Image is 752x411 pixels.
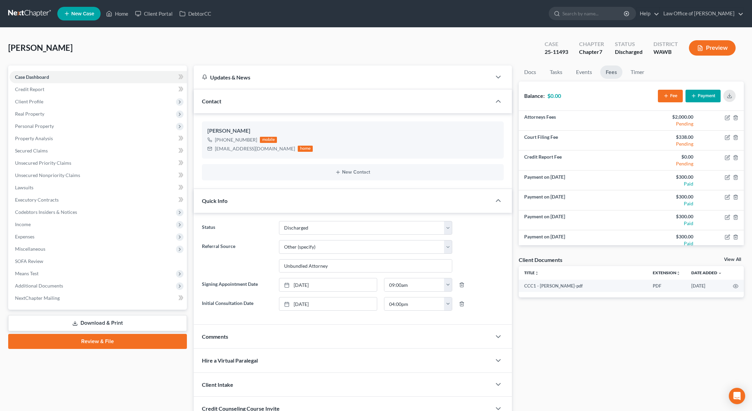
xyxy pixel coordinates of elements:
[10,71,187,83] a: Case Dashboard
[637,220,693,227] div: Paid
[519,256,562,263] div: Client Documents
[524,270,539,275] a: Titleunfold_more
[724,257,741,262] a: View All
[384,278,444,291] input: -- : --
[15,246,45,252] span: Miscellaneous
[260,137,277,143] div: mobile
[637,193,693,200] div: $300.00
[15,135,53,141] span: Property Analysis
[15,148,48,153] span: Secured Claims
[103,8,132,20] a: Home
[15,209,77,215] span: Codebtors Insiders & Notices
[519,131,631,150] td: Court Filing Fee
[637,153,693,160] div: $0.00
[132,8,176,20] a: Client Portal
[202,357,258,364] span: Hire a Virtual Paralegal
[685,90,721,102] button: Payment
[15,123,54,129] span: Personal Property
[198,278,276,292] label: Signing Appointment Date
[279,260,452,273] input: Other Referral Source
[519,150,631,170] td: Credit Report Fee
[637,240,693,247] div: Paid
[15,185,33,190] span: Lawsuits
[202,197,227,204] span: Quick Info
[625,65,650,79] a: Timer
[519,190,631,210] td: Payment on [DATE]
[176,8,215,20] a: DebtorCC
[15,111,44,117] span: Real Property
[215,145,295,152] div: [EMAIL_ADDRESS][DOMAIN_NAME]
[10,157,187,169] a: Unsecured Priority Claims
[545,48,568,56] div: 25-11493
[562,7,625,20] input: Search by name...
[10,255,187,267] a: SOFA Review
[647,280,686,292] td: PDF
[545,40,568,48] div: Case
[202,333,228,340] span: Comments
[10,83,187,96] a: Credit Report
[535,271,539,275] i: unfold_more
[524,92,545,99] strong: Balance:
[10,181,187,194] a: Lawsuits
[658,90,683,102] button: Fee
[279,278,377,291] a: [DATE]
[15,270,39,276] span: Means Test
[653,40,678,48] div: District
[599,48,602,55] span: 7
[637,141,693,147] div: Pending
[676,271,680,275] i: unfold_more
[637,114,693,120] div: $2,000.00
[689,40,736,56] button: Preview
[615,48,643,56] div: Discharged
[198,221,276,235] label: Status
[215,136,257,143] div: [PHONE_NUMBER]
[637,120,693,127] div: Pending
[519,230,631,250] td: Payment on [DATE]
[8,43,73,53] span: [PERSON_NAME]
[579,40,604,48] div: Chapter
[600,65,622,79] a: Fees
[279,297,377,310] a: [DATE]
[198,240,276,273] label: Referral Source
[615,40,643,48] div: Status
[71,11,94,16] span: New Case
[10,194,187,206] a: Executory Contracts
[637,160,693,167] div: Pending
[15,160,71,166] span: Unsecured Priority Claims
[637,213,693,220] div: $300.00
[10,132,187,145] a: Property Analysis
[207,127,498,135] div: [PERSON_NAME]
[636,8,659,20] a: Help
[519,111,631,131] td: Attorneys Fees
[202,98,221,104] span: Contact
[207,170,498,175] button: New Contact
[15,74,49,80] span: Case Dashboard
[718,271,722,275] i: expand_more
[15,86,44,92] span: Credit Report
[384,297,444,310] input: -- : --
[653,270,680,275] a: Extensionunfold_more
[686,280,727,292] td: [DATE]
[15,234,34,239] span: Expenses
[519,171,631,190] td: Payment on [DATE]
[15,99,43,104] span: Client Profile
[637,200,693,207] div: Paid
[15,197,59,203] span: Executory Contracts
[298,146,313,152] div: home
[519,210,631,230] td: Payment on [DATE]
[544,65,568,79] a: Tasks
[637,233,693,240] div: $300.00
[202,74,483,81] div: Updates & News
[15,258,43,264] span: SOFA Review
[8,334,187,349] a: Review & File
[10,169,187,181] a: Unsecured Nonpriority Claims
[202,381,233,388] span: Client Intake
[10,292,187,304] a: NextChapter Mailing
[547,92,561,99] strong: $0.00
[660,8,743,20] a: Law Office of [PERSON_NAME]
[198,297,276,311] label: Initial Consultation Date
[637,174,693,180] div: $300.00
[579,48,604,56] div: Chapter
[15,283,63,289] span: Additional Documents
[691,270,722,275] a: Date Added expand_more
